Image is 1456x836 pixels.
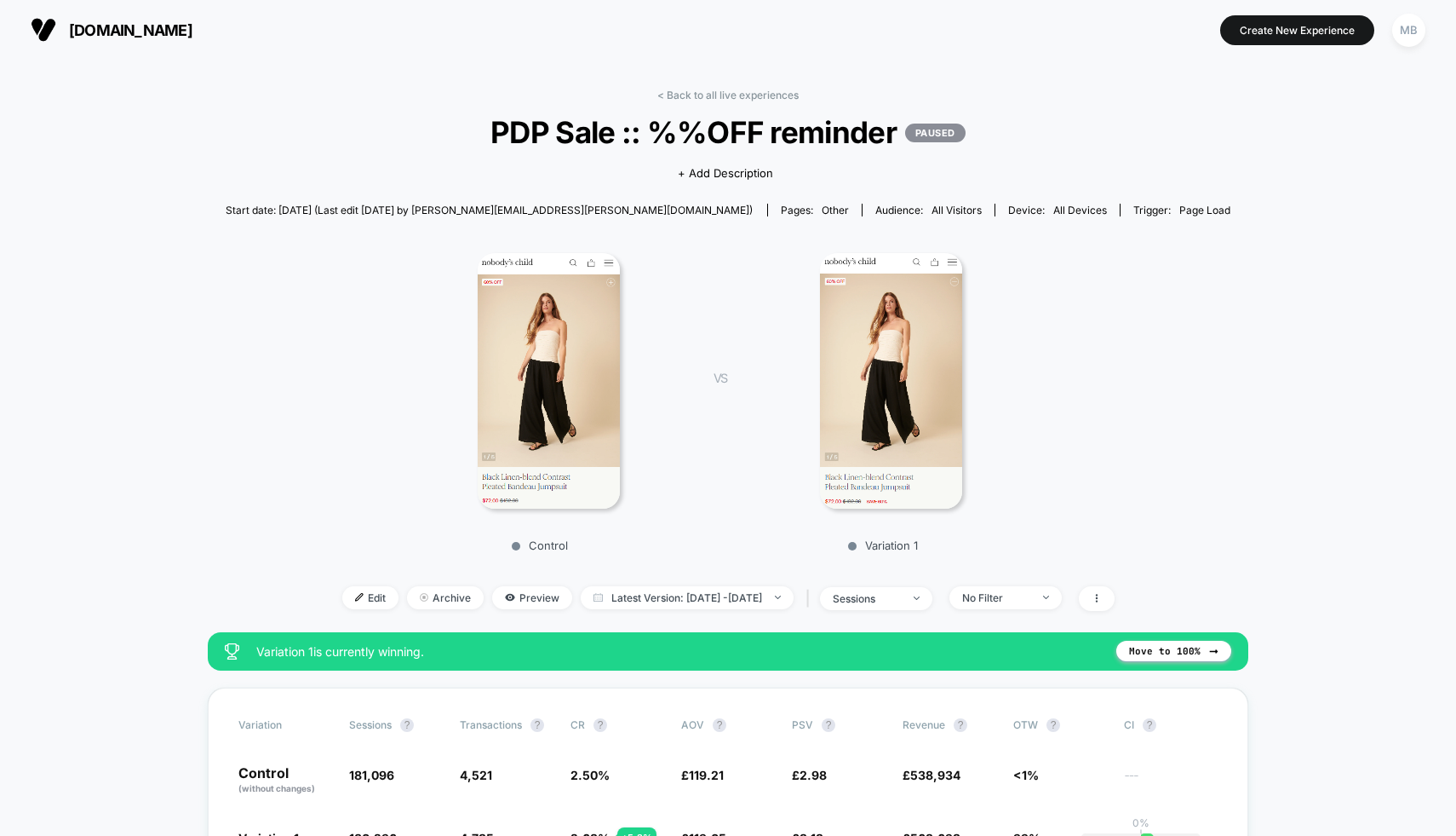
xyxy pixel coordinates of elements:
[995,204,1120,216] span: Device:
[26,16,198,43] button: [DOMAIN_NAME]
[69,21,192,39] span: [DOMAIN_NAME]
[903,768,960,782] span: £
[954,718,967,732] button: ?
[1013,768,1039,782] span: <1%
[1220,15,1374,45] button: Create New Experience
[276,114,1180,150] span: PDP Sale :: %%OFF reminder
[1392,14,1425,47] div: MB
[931,204,982,216] span: All Visitors
[1116,641,1231,661] button: Move to 100%
[681,768,724,782] span: £
[226,204,753,216] span: Start date: [DATE] (Last edit [DATE] by [PERSON_NAME][EMAIL_ADDRESS][PERSON_NAME][DOMAIN_NAME])
[1132,816,1149,829] p: 0%
[349,718,392,731] span: Sessions
[581,586,794,609] span: Latest Version: [DATE] - [DATE]
[1133,204,1230,216] div: Trigger:
[822,204,849,216] span: other
[570,718,585,731] span: CR
[1043,596,1049,599] img: end
[492,586,572,609] span: Preview
[478,253,620,509] img: Control main
[401,539,679,552] p: Control
[833,592,901,605] div: sessions
[903,718,945,731] span: Revenue
[570,768,610,782] span: 2.50 %
[1124,770,1218,795] span: ---
[713,718,726,732] button: ?
[342,586,398,609] span: Edit
[802,586,820,611] span: |
[530,718,544,732] button: ?
[238,718,332,732] span: Variation
[1143,718,1156,732] button: ?
[681,718,704,731] span: AOV
[400,718,414,732] button: ?
[962,591,1030,604] div: No Filter
[875,204,982,216] div: Audience:
[355,593,364,602] img: edit
[1179,204,1230,216] span: Page Load
[238,766,332,795] p: Control
[593,593,603,602] img: calendar
[800,768,827,782] span: 2.98
[420,593,428,602] img: end
[914,597,920,600] img: end
[1013,718,1107,732] span: OTW
[225,643,239,660] img: success_star
[460,768,492,782] span: 4,521
[31,17,56,43] img: Visually logo
[822,718,835,732] button: ?
[781,204,849,216] div: Pages:
[775,596,781,599] img: end
[238,783,315,793] span: (without changes)
[1387,13,1430,48] button: MB
[1124,718,1218,732] span: CI
[820,253,962,509] img: Variation 1 main
[1053,204,1107,216] span: all devices
[905,124,966,142] p: PAUSED
[657,89,799,101] a: < Back to all live experiences
[744,539,1021,552] p: Variation 1
[460,718,522,731] span: Transactions
[792,768,827,782] span: £
[678,165,773,182] span: + Add Description
[910,768,960,782] span: 538,934
[714,371,727,385] span: VS
[689,768,724,782] span: 119.21
[407,586,484,609] span: Archive
[593,718,607,732] button: ?
[792,718,813,731] span: PSV
[1046,718,1060,732] button: ?
[349,768,394,782] span: 181,096
[256,644,1099,659] span: Variation 1 is currently winning.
